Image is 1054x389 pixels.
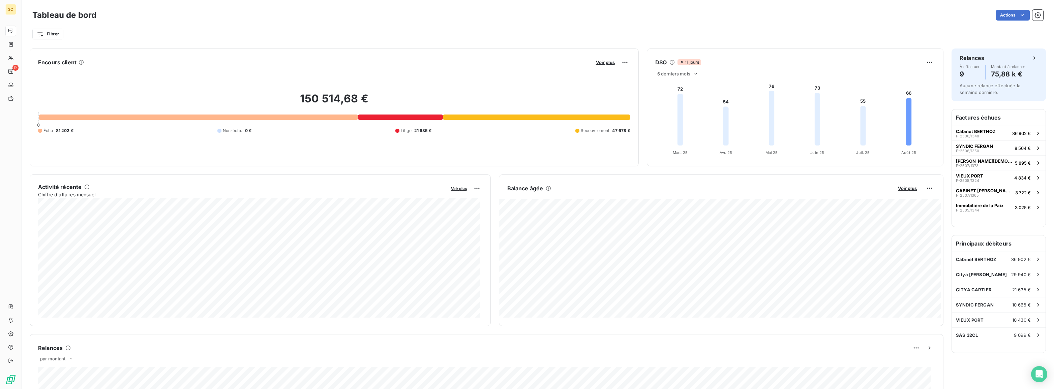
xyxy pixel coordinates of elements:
button: Immobilière de la PaixF-2505/13443 025 € [952,200,1046,215]
span: CABINET [PERSON_NAME] [956,188,1013,193]
span: 21 635 € [414,128,431,134]
span: 6 derniers mois [657,71,690,76]
tspan: Avr. 25 [720,150,732,155]
span: 9 [12,65,19,71]
span: F-2506/1348 [956,134,979,138]
h6: DSO [655,58,667,66]
h4: 75,88 k € [991,69,1025,79]
button: SYNDIC FERGANF-2506/13508 564 € [952,140,1046,155]
div: Open Intercom Messenger [1031,366,1047,382]
span: [PERSON_NAME][DEMOGRAPHIC_DATA] [PERSON_NAME] [956,158,1012,164]
span: F-2507/1373 [956,164,978,168]
span: Recouvrement [581,128,610,134]
button: Voir plus [594,59,617,65]
span: Citya [PERSON_NAME] [956,272,1007,277]
span: 36 902 € [1011,257,1031,262]
span: VIEUX PORT [956,317,984,323]
tspan: Mai 25 [765,150,778,155]
span: À effectuer [960,65,980,69]
img: Logo LeanPay [5,374,16,385]
span: 47 678 € [612,128,630,134]
span: SYNDIC FERGAN [956,302,994,307]
a: 9 [5,66,16,77]
span: F-2505/1344 [956,208,979,212]
h3: Tableau de bord [32,9,96,21]
h6: Balance âgée [507,184,543,192]
tspan: Juil. 25 [856,150,870,155]
h6: Activité récente [38,183,82,191]
span: Chiffre d'affaires mensuel [38,191,446,198]
span: Montant à relancer [991,65,1025,69]
span: Cabinet BERTHOZ [956,129,996,134]
span: CITYA CARTIER [956,287,992,292]
span: SYNDIC FERGAN [956,143,993,149]
span: 21 635 € [1012,287,1031,292]
span: 5 895 € [1015,160,1031,166]
h6: Relances [38,344,63,352]
span: 4 834 € [1014,175,1031,181]
span: par montant [40,356,66,361]
span: 81 202 € [56,128,73,134]
span: Immobilière de la Paix [956,203,1004,208]
span: 11 jours [677,59,701,65]
span: 29 940 € [1011,272,1031,277]
span: 3 722 € [1015,190,1031,195]
span: Voir plus [596,60,615,65]
span: Litige [401,128,412,134]
span: 10 665 € [1012,302,1031,307]
span: F-2505/1324 [956,179,979,183]
button: [PERSON_NAME][DEMOGRAPHIC_DATA] [PERSON_NAME]F-2507/13735 895 € [952,155,1046,170]
span: Non-échu [223,128,242,134]
tspan: Juin 25 [810,150,824,155]
button: Voir plus [896,185,919,191]
h4: 9 [960,69,980,79]
h6: Principaux débiteurs [952,235,1046,252]
span: 8 564 € [1015,145,1031,151]
span: Aucune relance effectuée la semaine dernière. [960,83,1020,95]
span: VIEUX PORT [956,173,983,179]
button: Voir plus [449,185,469,191]
span: 10 430 € [1012,317,1031,323]
div: 3C [5,4,16,15]
span: F-2506/1350 [956,149,979,153]
h6: Relances [960,54,984,62]
span: 9 099 € [1014,332,1031,338]
span: Voir plus [898,186,917,191]
button: Filtrer [32,29,63,39]
tspan: Mars 25 [672,150,687,155]
h2: 150 514,68 € [38,92,630,112]
span: Cabinet BERTHOZ [956,257,996,262]
span: Échu [43,128,53,134]
tspan: Août 25 [901,150,916,155]
span: 3 025 € [1015,205,1031,210]
span: SAS 32CL [956,332,978,338]
span: 0 € [245,128,251,134]
span: 0 [37,122,40,128]
span: 36 902 € [1012,131,1031,136]
h6: Encours client [38,58,77,66]
button: VIEUX PORTF-2505/13244 834 € [952,170,1046,185]
span: Voir plus [451,186,467,191]
button: Cabinet BERTHOZF-2506/134836 902 € [952,126,1046,140]
h6: Factures échues [952,109,1046,126]
button: CABINET [PERSON_NAME]F-2507/13653 722 € [952,185,1046,200]
span: F-2507/1365 [956,193,979,197]
button: Actions [996,10,1030,21]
